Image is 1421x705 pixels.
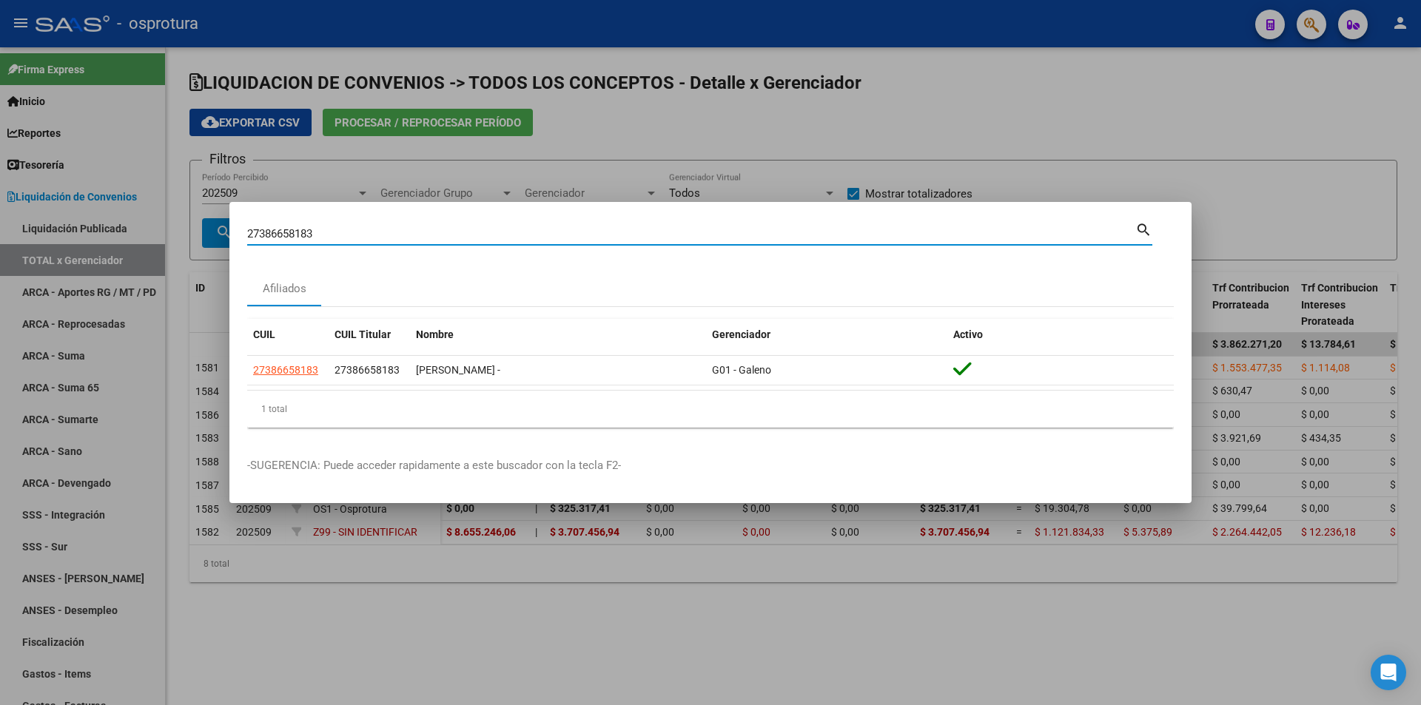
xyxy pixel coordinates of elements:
div: Open Intercom Messenger [1371,655,1406,690]
span: Gerenciador [712,328,770,340]
datatable-header-cell: Gerenciador [706,319,947,351]
div: [PERSON_NAME] - [416,362,700,379]
span: 27386658183 [253,364,318,376]
div: Afiliados [263,280,306,297]
div: 1 total [247,391,1174,428]
datatable-header-cell: CUIL Titular [329,319,410,351]
p: -SUGERENCIA: Puede acceder rapidamente a este buscador con la tecla F2- [247,457,1174,474]
datatable-header-cell: CUIL [247,319,329,351]
span: CUIL Titular [335,328,391,340]
datatable-header-cell: Activo [947,319,1174,351]
span: 27386658183 [335,364,400,376]
span: Nombre [416,328,454,340]
datatable-header-cell: Nombre [410,319,706,351]
span: CUIL [253,328,275,340]
mat-icon: search [1135,220,1152,237]
span: G01 - Galeno [712,364,771,376]
span: Activo [953,328,983,340]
